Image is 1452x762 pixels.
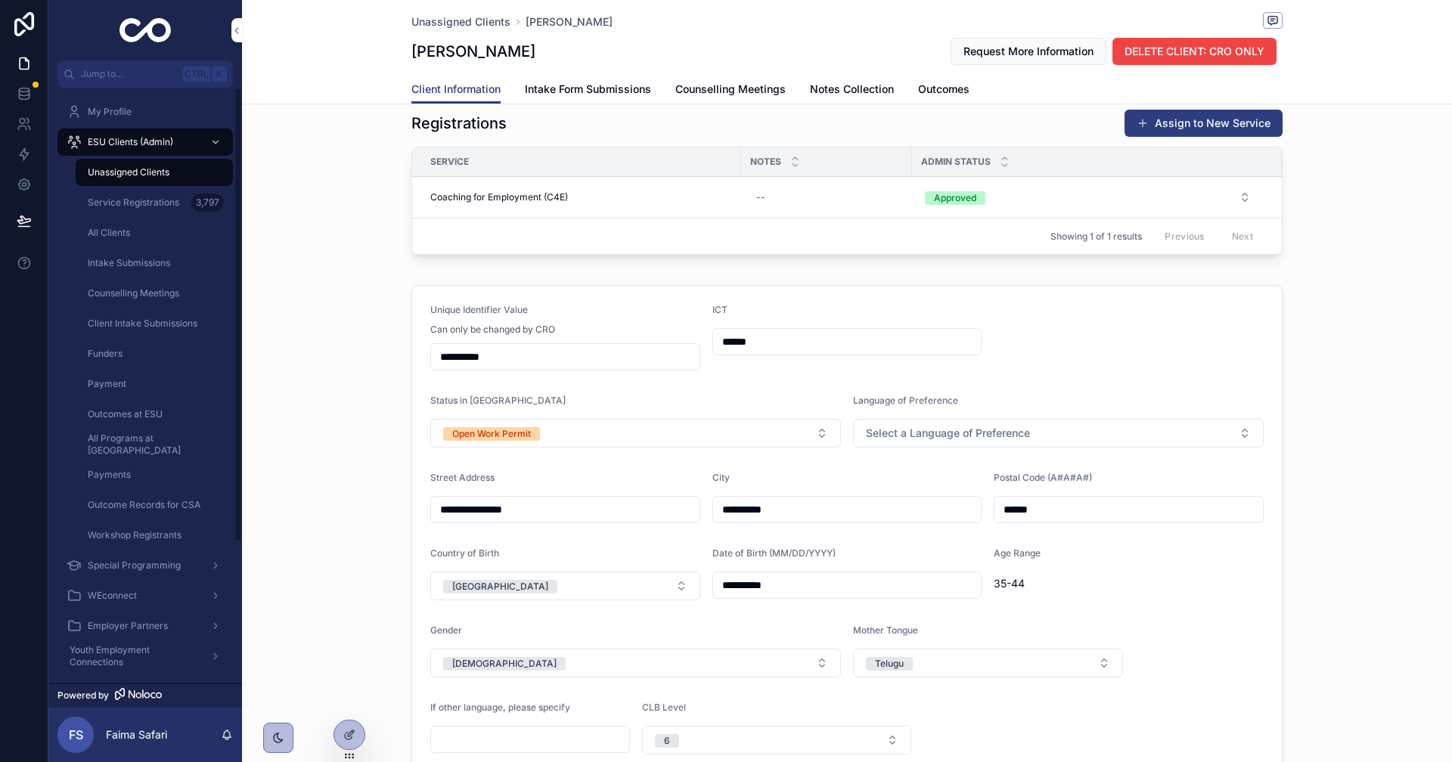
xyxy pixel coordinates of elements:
[810,76,894,106] a: Notes Collection
[88,287,179,299] span: Counselling Meetings
[1112,38,1277,65] button: DELETE CLIENT: CRO ONLY
[88,499,200,511] span: Outcome Records for CSA
[76,461,233,488] a: Payments
[411,82,501,97] span: Client Information
[57,689,109,702] span: Powered by
[712,547,836,559] span: Date of Birth (MM/DD/YYYY)
[88,257,170,269] span: Intake Submissions
[853,649,1123,677] button: Select Button
[430,304,528,315] span: Unique Identifier Value
[921,156,991,168] span: Admin Status
[88,227,130,239] span: All Clients
[452,580,548,593] div: [GEOGRAPHIC_DATA]
[411,41,535,62] h1: [PERSON_NAME]
[994,472,1092,483] span: Postal Code (A#A#A#)
[70,644,198,668] span: Youth Employment Connections
[951,38,1106,65] button: Request More Information
[918,82,970,97] span: Outcomes
[525,76,651,106] a: Intake Form Submissions
[88,348,123,360] span: Funders
[750,185,903,209] a: --
[119,18,172,42] img: App logo
[875,657,904,671] div: Telugu
[88,529,181,541] span: Workshop Registrants
[76,280,233,307] a: Counselling Meetings
[664,734,670,748] div: 6
[48,88,242,683] div: scrollable content
[430,395,566,406] span: Status in [GEOGRAPHIC_DATA]
[913,184,1263,211] button: Select Button
[48,683,242,708] a: Powered by
[57,98,233,125] a: My Profile
[756,191,765,203] div: --
[76,219,233,246] a: All Clients
[712,304,728,315] span: ICT
[88,469,131,481] span: Payments
[934,191,976,205] div: Approved
[452,657,557,671] div: [DEMOGRAPHIC_DATA]
[411,14,510,29] a: Unassigned Clients
[57,129,233,156] a: ESU Clients (Admin)
[76,159,233,186] a: Unassigned Clients
[76,189,233,216] a: Service Registrations3,797
[57,552,233,579] a: Special Programming
[853,624,918,636] span: Mother Tongue
[525,82,651,97] span: Intake Form Submissions
[57,60,233,88] button: Jump to...CtrlK
[430,547,499,559] span: Country of Birth
[712,472,730,483] span: City
[430,156,469,168] span: Service
[88,620,168,632] span: Employer Partners
[88,166,169,178] span: Unassigned Clients
[88,378,126,390] span: Payment
[675,82,786,97] span: Counselling Meetings
[411,76,501,104] a: Client Information
[88,106,132,118] span: My Profile
[57,612,233,640] a: Employer Partners
[57,643,233,670] a: Youth Employment Connections
[213,68,225,80] span: K
[430,472,495,483] span: Street Address
[76,370,233,398] a: Payment
[452,427,531,441] div: Open Work Permit
[1125,44,1264,59] span: DELETE CLIENT: CRO ONLY
[750,156,781,168] span: Notes
[642,702,686,713] span: CLB Level
[853,395,958,406] span: Language of Preference
[76,401,233,428] a: Outcomes at ESU
[430,649,841,677] button: Select Button
[88,136,173,148] span: ESU Clients (Admin)
[81,68,177,80] span: Jump to...
[430,324,555,336] span: Can only be changed by CRO
[76,431,233,458] a: All Programs at [GEOGRAPHIC_DATA]
[88,590,137,602] span: WEconnect
[994,547,1041,559] span: Age Range
[57,582,233,609] a: WEconnect
[675,76,786,106] a: Counselling Meetings
[106,727,167,742] p: Faima Safari
[76,491,233,519] a: Outcome Records for CSA
[191,194,224,212] div: 3,797
[853,419,1264,448] button: Select Button
[526,14,613,29] a: [PERSON_NAME]
[88,432,218,457] span: All Programs at [GEOGRAPHIC_DATA]
[810,82,894,97] span: Notes Collection
[430,571,700,600] button: Select Button
[1125,110,1283,137] button: Assign to New Service
[430,624,462,636] span: Gender
[88,197,179,209] span: Service Registrations
[866,426,1030,441] span: Select a Language of Preference
[76,340,233,367] a: Funders
[76,310,233,337] a: Client Intake Submissions
[430,702,570,713] span: If other language, please specify
[183,67,210,82] span: Ctrl
[88,408,163,420] span: Outcomes at ESU
[430,191,568,203] span: Coaching for Employment (C4E)
[76,249,233,277] a: Intake Submissions
[430,419,841,448] button: Select Button
[76,522,233,549] a: Workshop Registrants
[69,726,83,744] span: FS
